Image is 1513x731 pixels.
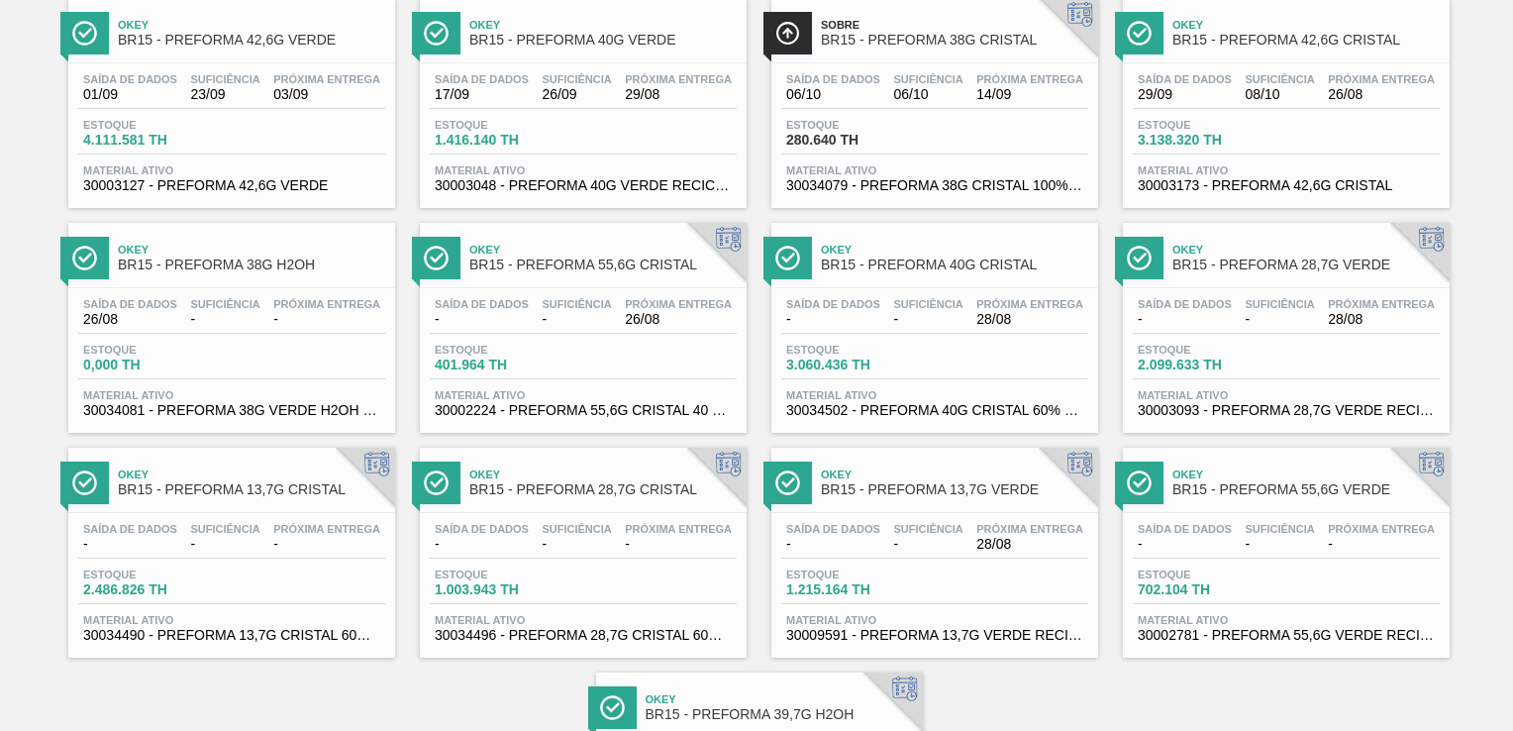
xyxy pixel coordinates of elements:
[1172,19,1440,31] span: Okey
[190,73,259,85] span: Suficiência
[1172,258,1440,272] span: BR15 - PREFORMA 28,7G VERDE
[775,246,800,270] img: Ícone
[756,433,1108,658] a: ÍconeOkeyBR15 - PREFORMA 13,7G VERDESaída de dados-Suficiência-Próxima Entrega28/08Estoque1.215.1...
[469,33,737,48] span: BR15 - PREFORMA 40G VERDE
[625,298,732,310] span: Próxima Entrega
[83,178,380,193] span: 30003127 - PREFORMA 42,6G VERDE
[1108,208,1460,433] a: ÍconeOkeyBR15 - PREFORMA 28,7G VERDESaída de dados-Suficiência-Próxima Entrega28/08Estoque2.099.6...
[786,403,1083,418] span: 30034502 - PREFORMA 40G CRISTAL 60% REC
[435,164,732,176] span: Material ativo
[893,298,962,310] span: Suficiência
[786,614,1083,626] span: Material ativo
[1245,312,1314,327] span: -
[893,312,962,327] span: -
[786,582,925,597] span: 1.215,164 TH
[1138,344,1276,356] span: Estoque
[83,312,177,327] span: 26/08
[786,628,1083,643] span: 30009591 - PREFORMA 13,7G VERDE RECICLADA
[786,73,880,85] span: Saída de dados
[1127,21,1152,46] img: Ícone
[1138,628,1435,643] span: 30002781 - PREFORMA 55,6G VERDE RECICLADA
[893,537,962,552] span: -
[469,482,737,497] span: BR15 - PREFORMA 28,7G CRISTAL
[542,298,611,310] span: Suficiência
[542,87,611,102] span: 26/09
[1245,537,1314,552] span: -
[118,19,385,31] span: Okey
[435,73,529,85] span: Saída de dados
[469,19,737,31] span: Okey
[1172,244,1440,256] span: Okey
[625,73,732,85] span: Próxima Entrega
[1245,87,1314,102] span: 08/10
[625,312,732,327] span: 26/08
[435,403,732,418] span: 30002224 - PREFORMA 55,6G CRISTAL 40 RECICLADA
[542,523,611,535] span: Suficiência
[1138,523,1232,535] span: Saída de dados
[83,614,380,626] span: Material ativo
[435,298,529,310] span: Saída de dados
[1328,523,1435,535] span: Próxima Entrega
[1328,73,1435,85] span: Próxima Entrega
[542,73,611,85] span: Suficiência
[786,358,925,372] span: 3.060,436 TH
[435,628,732,643] span: 30034496 - PREFORMA 28,7G CRISTAL 60% REC
[118,33,385,48] span: BR15 - PREFORMA 42,6G VERDE
[1138,569,1276,580] span: Estoque
[786,523,880,535] span: Saída de dados
[190,298,259,310] span: Suficiência
[976,537,1083,552] span: 28/08
[976,523,1083,535] span: Próxima Entrega
[1172,33,1440,48] span: BR15 - PREFORMA 42,6G CRISTAL
[469,469,737,480] span: Okey
[273,523,380,535] span: Próxima Entrega
[83,73,177,85] span: Saída de dados
[83,582,222,597] span: 2.486,826 TH
[786,344,925,356] span: Estoque
[118,482,385,497] span: BR15 - PREFORMA 13,7G CRISTAL
[190,87,259,102] span: 23/09
[1172,469,1440,480] span: Okey
[821,19,1088,31] span: Sobre
[1245,523,1314,535] span: Suficiência
[786,312,880,327] span: -
[786,133,925,148] span: 280,640 TH
[646,693,913,705] span: Okey
[118,469,385,480] span: Okey
[786,87,880,102] span: 06/10
[435,178,732,193] span: 30003048 - PREFORMA 40G VERDE RECICLADA
[1328,87,1435,102] span: 26/08
[435,582,573,597] span: 1.003,943 TH
[1138,582,1276,597] span: 702,104 TH
[83,87,177,102] span: 01/09
[600,695,625,720] img: Ícone
[976,312,1083,327] span: 28/08
[190,523,259,535] span: Suficiência
[821,482,1088,497] span: BR15 - PREFORMA 13,7G VERDE
[435,133,573,148] span: 1.416,140 TH
[976,298,1083,310] span: Próxima Entrega
[72,21,97,46] img: Ícone
[469,258,737,272] span: BR15 - PREFORMA 55,6G CRISTAL
[646,707,913,722] span: BR15 - PREFORMA 39,7G H2OH
[786,569,925,580] span: Estoque
[435,344,573,356] span: Estoque
[625,537,732,552] span: -
[893,73,962,85] span: Suficiência
[786,537,880,552] span: -
[435,569,573,580] span: Estoque
[1138,403,1435,418] span: 30003093 - PREFORMA 28,7G VERDE RECICLADA
[1138,389,1435,401] span: Material ativo
[786,164,1083,176] span: Material ativo
[469,244,737,256] span: Okey
[83,569,222,580] span: Estoque
[1138,133,1276,148] span: 3.138,320 TH
[893,523,962,535] span: Suficiência
[405,433,756,658] a: ÍconeOkeyBR15 - PREFORMA 28,7G CRISTALSaída de dados-Suficiência-Próxima Entrega-Estoque1.003.943...
[72,246,97,270] img: Ícone
[273,87,380,102] span: 03/09
[83,358,222,372] span: 0,000 TH
[435,358,573,372] span: 401,964 TH
[53,433,405,658] a: ÍconeOkeyBR15 - PREFORMA 13,7G CRISTALSaída de dados-Suficiência-Próxima Entrega-Estoque2.486.826...
[542,537,611,552] span: -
